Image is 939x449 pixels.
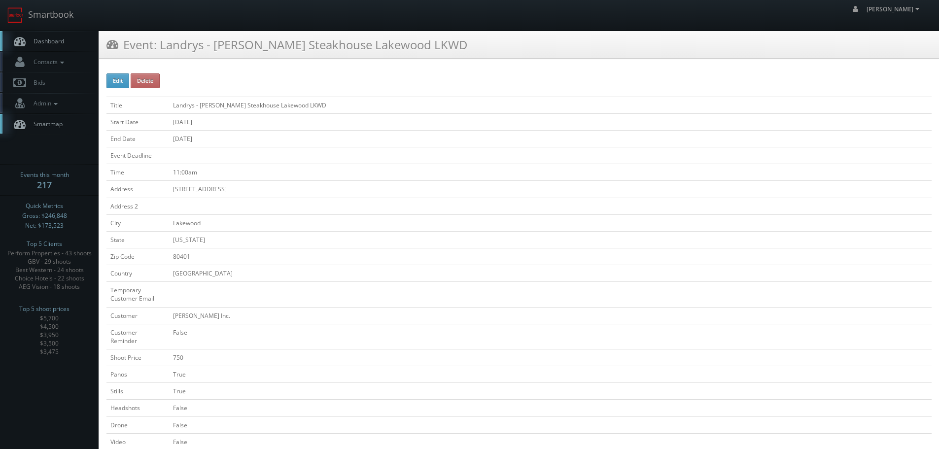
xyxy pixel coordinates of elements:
[29,120,63,128] span: Smartmap
[169,383,932,400] td: True
[106,400,169,416] td: Headshots
[27,239,62,249] span: Top 5 Clients
[131,73,160,88] button: Delete
[29,78,45,87] span: Bids
[169,265,932,282] td: [GEOGRAPHIC_DATA]
[106,147,169,164] td: Event Deadline
[169,400,932,416] td: False
[106,383,169,400] td: Stills
[169,181,932,198] td: [STREET_ADDRESS]
[106,282,169,307] td: Temporary Customer Email
[169,231,932,248] td: [US_STATE]
[106,265,169,282] td: Country
[867,5,922,13] span: [PERSON_NAME]
[29,58,67,66] span: Contacts
[106,349,169,366] td: Shoot Price
[106,248,169,265] td: Zip Code
[106,97,169,113] td: Title
[7,7,23,23] img: smartbook-logo.png
[106,416,169,433] td: Drone
[169,324,932,349] td: False
[22,211,67,221] span: Gross: $246,848
[106,181,169,198] td: Address
[169,164,932,181] td: 11:00am
[169,97,932,113] td: Landrys - [PERSON_NAME] Steakhouse Lakewood LKWD
[106,130,169,147] td: End Date
[106,73,129,88] button: Edit
[169,214,932,231] td: Lakewood
[169,349,932,366] td: 750
[29,37,64,45] span: Dashboard
[169,130,932,147] td: [DATE]
[169,113,932,130] td: [DATE]
[169,366,932,383] td: True
[106,214,169,231] td: City
[106,113,169,130] td: Start Date
[169,307,932,324] td: [PERSON_NAME] Inc.
[169,248,932,265] td: 80401
[106,231,169,248] td: State
[26,201,63,211] span: Quick Metrics
[20,170,69,180] span: Events this month
[106,307,169,324] td: Customer
[29,99,60,107] span: Admin
[106,366,169,383] td: Panos
[106,198,169,214] td: Address 2
[106,324,169,349] td: Customer Reminder
[106,36,467,53] h3: Event: Landrys - [PERSON_NAME] Steakhouse Lakewood LKWD
[19,304,70,314] span: Top 5 shoot prices
[37,179,52,191] strong: 217
[169,416,932,433] td: False
[106,164,169,181] td: Time
[25,221,64,231] span: Net: $173,523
